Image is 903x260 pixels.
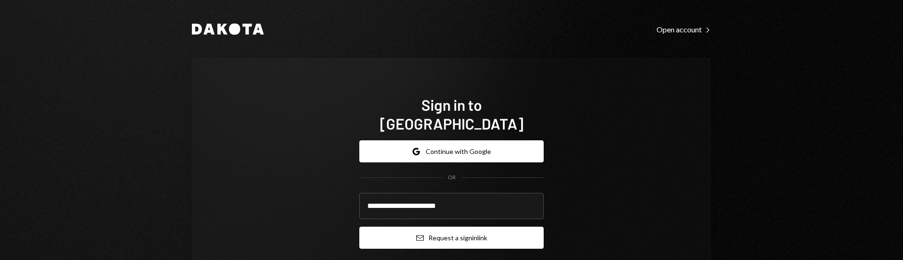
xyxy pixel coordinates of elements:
h1: Sign in to [GEOGRAPHIC_DATA] [359,95,544,133]
button: Request a signinlink [359,227,544,249]
div: OR [448,174,456,182]
button: Continue with Google [359,140,544,162]
a: Open account [657,24,711,34]
div: Open account [657,25,711,34]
